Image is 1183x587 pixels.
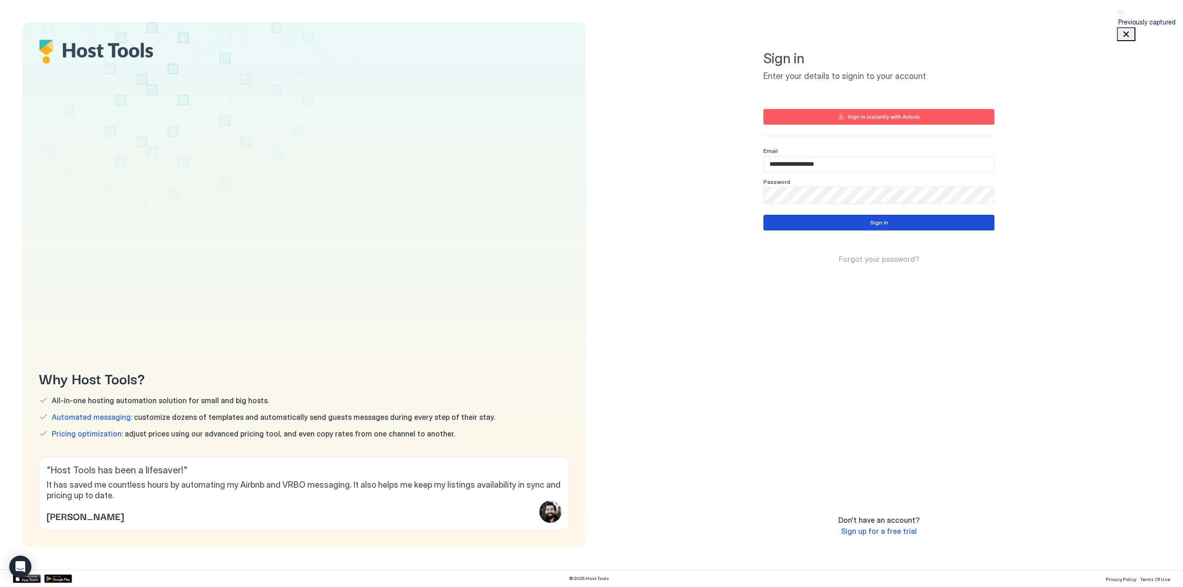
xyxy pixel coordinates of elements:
div: Sign in instantly with Airbnb [848,113,920,121]
button: Sign in [763,215,994,230]
span: " Host Tools has been a lifesaver! " [47,465,561,476]
button: Sign in instantly with Airbnb [763,109,994,125]
span: Sign in [763,50,994,67]
span: [PERSON_NAME] [47,509,124,523]
div: Sign in [870,218,888,227]
span: Privacy Policy [1106,576,1136,582]
div: profile [539,501,561,523]
a: Forgot your password? [839,254,919,264]
span: Terms Of Use [1140,576,1170,582]
input: Input Field [764,188,994,203]
a: App Store [13,575,41,583]
span: Email [763,147,778,154]
span: Password [763,178,790,185]
span: customize dozens of templates and automatically send guests messages during every step of their s... [52,412,495,422]
a: Terms Of Use [1140,574,1170,583]
span: All-in-one hosting automation solution for small and big hosts. [52,396,269,405]
span: Why Host Tools? [39,368,569,388]
span: © 2025 Host Tools [569,575,609,581]
span: adjust prices using our advanced pricing tool, and even copy rates from one channel to another. [52,429,455,438]
span: Automated messaging: [52,412,132,422]
span: Don't have an account? [838,515,920,525]
a: Google Play Store [44,575,72,583]
a: Sign up for a free trial [841,526,917,536]
div: Open Intercom Messenger [9,556,31,578]
span: Pricing optimization: [52,429,123,438]
span: It has saved me countless hours by automating my Airbnb and VRBO messaging. It also helps me keep... [47,480,561,501]
span: Enter your details to signin to your account [763,71,994,82]
input: Input Field [764,157,994,172]
a: Privacy Policy [1106,574,1136,583]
